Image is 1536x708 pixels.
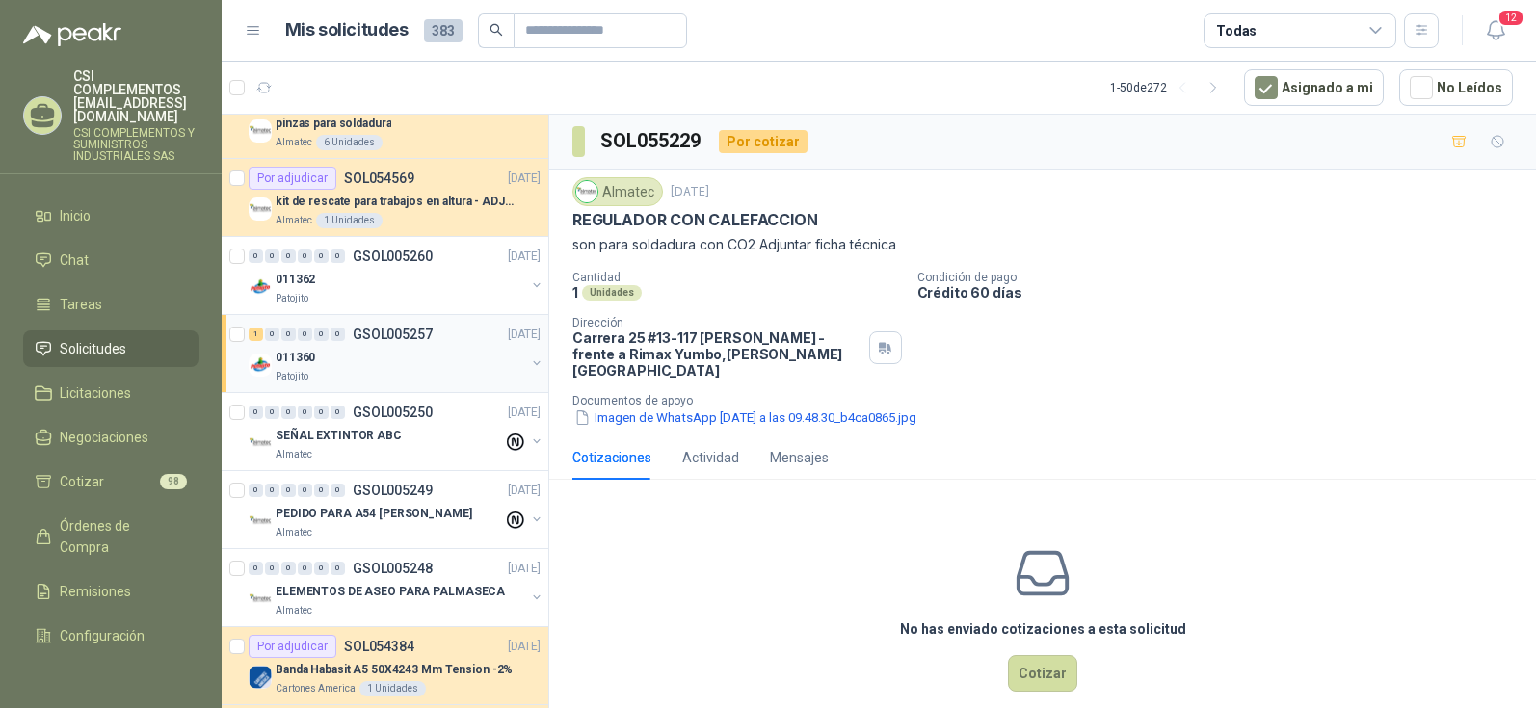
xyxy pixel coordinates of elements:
[276,447,312,462] p: Almatec
[249,328,263,341] div: 1
[276,525,312,540] p: Almatec
[1497,9,1524,27] span: 12
[23,375,199,411] a: Licitaciones
[1478,13,1513,48] button: 12
[298,249,312,263] div: 0
[331,406,345,419] div: 0
[331,484,345,497] div: 0
[249,167,336,190] div: Por adjudicar
[508,638,541,656] p: [DATE]
[276,349,315,367] p: 011360
[508,170,541,188] p: [DATE]
[671,183,709,201] p: [DATE]
[23,419,199,456] a: Negociaciones
[508,404,541,422] p: [DATE]
[298,562,312,575] div: 0
[314,562,329,575] div: 0
[572,210,818,230] p: REGULADOR CON CALEFACCION
[249,354,272,377] img: Company Logo
[359,681,426,696] div: 1 Unidades
[249,275,272,299] img: Company Logo
[281,484,296,497] div: 0
[249,484,263,497] div: 0
[60,294,102,315] span: Tareas
[508,482,541,500] p: [DATE]
[249,666,272,689] img: Company Logo
[572,284,578,301] p: 1
[314,249,329,263] div: 0
[23,573,199,610] a: Remisiones
[265,562,279,575] div: 0
[572,447,651,468] div: Cotizaciones
[298,328,312,341] div: 0
[249,249,263,263] div: 0
[353,249,433,263] p: GSOL005260
[73,127,199,162] p: CSI COMPLEMENTOS Y SUMINISTROS INDUSTRIALES SAS
[576,181,597,202] img: Company Logo
[344,640,414,653] p: SOL054384
[1216,20,1257,41] div: Todas
[917,284,1528,301] p: Crédito 60 días
[331,328,345,341] div: 0
[424,19,463,42] span: 383
[281,328,296,341] div: 0
[682,447,739,468] div: Actividad
[23,242,199,278] a: Chat
[249,119,272,143] img: Company Logo
[23,508,199,565] a: Órdenes de Compra
[572,271,902,284] p: Cantidad
[276,271,315,289] p: 011362
[249,562,263,575] div: 0
[276,369,308,384] p: Patojito
[770,447,829,468] div: Mensajes
[60,471,104,492] span: Cotizar
[249,432,272,455] img: Company Logo
[276,135,312,150] p: Almatec
[265,484,279,497] div: 0
[222,159,548,237] a: Por adjudicarSOL054569[DATE] Company Logokit de rescate para trabajos en altura - ADJUNTAR FICHA ...
[23,197,199,234] a: Inicio
[249,635,336,658] div: Por adjudicar
[314,484,329,497] div: 0
[249,406,263,419] div: 0
[23,23,121,46] img: Logo peakr
[281,406,296,419] div: 0
[1110,72,1229,103] div: 1 - 50 de 272
[1008,655,1077,692] button: Cotizar
[1244,69,1384,106] button: Asignado a mi
[249,401,544,462] a: 0 0 0 0 0 0 GSOL005250[DATE] Company LogoSEÑAL EXTINTOR ABCAlmatec
[917,271,1528,284] p: Condición de pago
[23,617,199,654] a: Configuración
[249,197,272,221] img: Company Logo
[900,618,1186,640] h3: No has enviado cotizaciones a esta solicitud
[249,588,272,611] img: Company Logo
[344,171,414,185] p: SOL054569
[331,562,345,575] div: 0
[276,291,308,306] p: Patojito
[60,249,89,271] span: Chat
[276,427,402,445] p: SEÑAL EXTINTOR ABC
[23,463,199,500] a: Cotizar98
[60,382,131,404] span: Licitaciones
[490,23,503,37] span: search
[508,560,541,578] p: [DATE]
[1399,69,1513,106] button: No Leídos
[285,16,409,44] h1: Mis solicitudes
[314,406,329,419] div: 0
[298,406,312,419] div: 0
[508,248,541,266] p: [DATE]
[572,177,663,206] div: Almatec
[265,328,279,341] div: 0
[60,515,180,558] span: Órdenes de Compra
[582,285,642,301] div: Unidades
[353,406,433,419] p: GSOL005250
[316,135,383,150] div: 6 Unidades
[265,406,279,419] div: 0
[249,323,544,384] a: 1 0 0 0 0 0 GSOL005257[DATE] Company Logo011360Patojito
[222,81,548,159] a: Por cotizarSOL054576[DATE] Company Logopinzas para soldaduraAlmatec6 Unidades
[265,249,279,263] div: 0
[276,583,505,601] p: ELEMENTOS DE ASEO PARA PALMASECA
[314,328,329,341] div: 0
[23,330,199,367] a: Solicitudes
[353,484,433,497] p: GSOL005249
